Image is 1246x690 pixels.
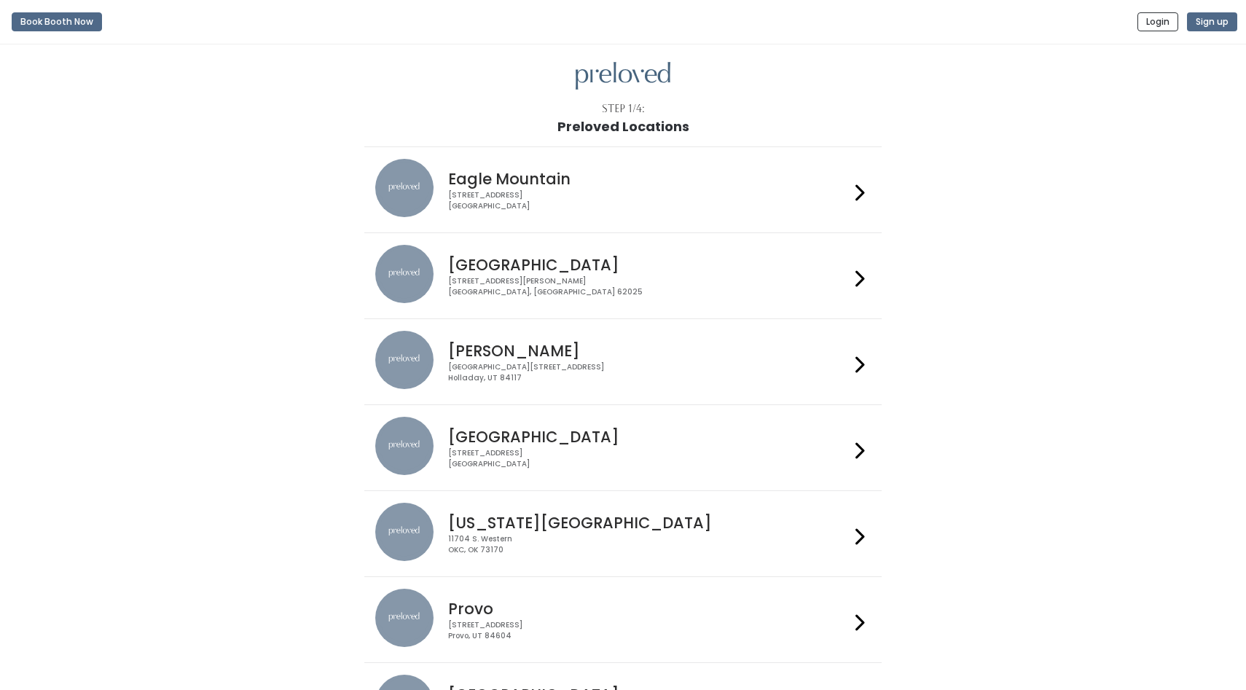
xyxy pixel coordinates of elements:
button: Book Booth Now [12,12,102,31]
img: preloved location [375,245,434,303]
h4: [GEOGRAPHIC_DATA] [448,256,849,273]
h4: [US_STATE][GEOGRAPHIC_DATA] [448,514,849,531]
div: Step 1/4: [602,101,645,117]
img: preloved location [375,503,434,561]
div: [GEOGRAPHIC_DATA][STREET_ADDRESS] Holladay, UT 84117 [448,362,849,383]
a: preloved location [GEOGRAPHIC_DATA] [STREET_ADDRESS][GEOGRAPHIC_DATA] [375,417,870,479]
h1: Preloved Locations [557,119,689,134]
div: [STREET_ADDRESS][PERSON_NAME] [GEOGRAPHIC_DATA], [GEOGRAPHIC_DATA] 62025 [448,276,849,297]
div: [STREET_ADDRESS] Provo, UT 84604 [448,620,849,641]
a: preloved location Provo [STREET_ADDRESS]Provo, UT 84604 [375,589,870,651]
img: preloved location [375,589,434,647]
a: preloved location [PERSON_NAME] [GEOGRAPHIC_DATA][STREET_ADDRESS]Holladay, UT 84117 [375,331,870,393]
button: Sign up [1187,12,1237,31]
img: preloved location [375,331,434,389]
div: 11704 S. Western OKC, OK 73170 [448,534,849,555]
div: [STREET_ADDRESS] [GEOGRAPHIC_DATA] [448,448,849,469]
h4: [GEOGRAPHIC_DATA] [448,428,849,445]
div: [STREET_ADDRESS] [GEOGRAPHIC_DATA] [448,190,849,211]
a: preloved location [US_STATE][GEOGRAPHIC_DATA] 11704 S. WesternOKC, OK 73170 [375,503,870,565]
h4: Eagle Mountain [448,170,849,187]
img: preloved location [375,417,434,475]
img: preloved location [375,159,434,217]
a: preloved location Eagle Mountain [STREET_ADDRESS][GEOGRAPHIC_DATA] [375,159,870,221]
a: Book Booth Now [12,6,102,38]
h4: Provo [448,600,849,617]
img: preloved logo [576,62,670,90]
a: preloved location [GEOGRAPHIC_DATA] [STREET_ADDRESS][PERSON_NAME][GEOGRAPHIC_DATA], [GEOGRAPHIC_D... [375,245,870,307]
button: Login [1137,12,1178,31]
h4: [PERSON_NAME] [448,342,849,359]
